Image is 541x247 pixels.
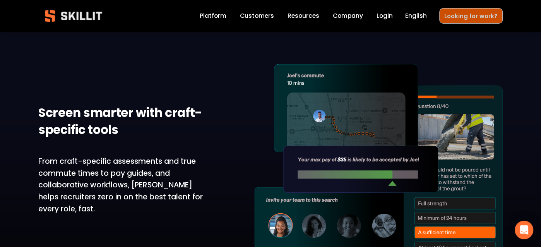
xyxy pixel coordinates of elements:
a: Customers [240,11,274,21]
p: From craft-specific assessments and true commute times to pay guides, and collaborative workflows... [38,155,208,215]
img: Skillit [38,4,109,27]
strong: Screen smarter with craft-specific tools [38,103,202,141]
div: language picker [405,11,427,21]
a: Looking for work? [439,8,503,23]
span: Resources [288,11,319,20]
span: English [405,11,427,20]
a: Platform [200,11,226,21]
a: folder dropdown [288,11,319,21]
a: Company [333,11,363,21]
div: Open Intercom Messenger [515,221,533,239]
a: Login [377,11,393,21]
